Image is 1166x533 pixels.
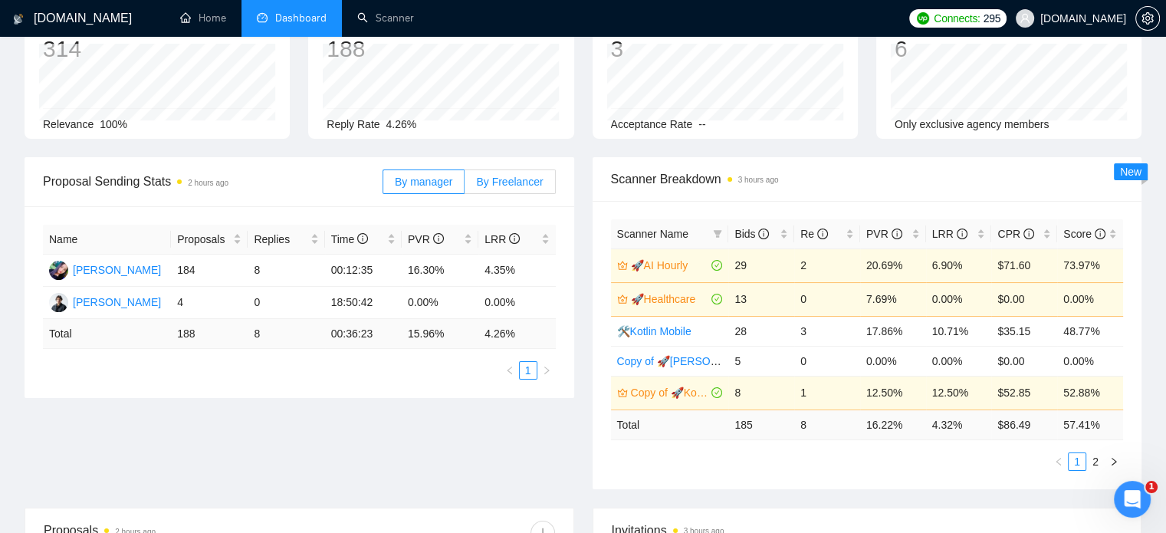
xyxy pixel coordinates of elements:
[917,12,929,25] img: upwork-logo.png
[860,282,926,316] td: 7.69%
[611,410,729,439] td: Total
[180,12,226,25] a: homeHome
[926,376,992,410] td: 12.50%
[408,233,444,245] span: PVR
[478,287,555,319] td: 0.00%
[49,295,161,308] a: BH[PERSON_NAME]
[43,172,383,191] span: Proposal Sending Stats
[357,12,414,25] a: searchScanner
[1105,452,1123,471] li: Next Page
[991,346,1057,376] td: $0.00
[611,169,1124,189] span: Scanner Breakdown
[617,260,628,271] span: crown
[1057,248,1123,282] td: 73.97%
[617,294,628,304] span: crown
[1057,316,1123,346] td: 48.77%
[171,255,248,287] td: 184
[1120,166,1141,178] span: New
[1135,12,1160,25] a: setting
[991,410,1057,439] td: $ 86.49
[860,376,926,410] td: 12.50%
[617,228,688,240] span: Scanner Name
[248,225,324,255] th: Replies
[1020,13,1030,24] span: user
[171,287,248,319] td: 4
[991,248,1057,282] td: $71.60
[537,361,556,380] button: right
[171,225,248,255] th: Proposals
[1145,481,1158,493] span: 1
[1054,457,1063,466] span: left
[325,319,402,349] td: 00:36:23
[433,233,444,244] span: info-circle
[728,410,794,439] td: 185
[386,118,417,130] span: 4.26%
[1049,452,1068,471] li: Previous Page
[1023,229,1034,239] span: info-circle
[257,12,268,23] span: dashboard
[478,255,555,287] td: 4.35%
[501,361,519,380] button: left
[860,316,926,346] td: 17.86%
[711,260,722,271] span: check-circle
[73,294,161,311] div: [PERSON_NAME]
[895,118,1049,130] span: Only exclusive agency members
[1057,410,1123,439] td: 57.41 %
[817,229,828,239] span: info-circle
[631,291,709,308] a: 🚀Healthcare
[617,355,795,367] a: Copy of 🚀[PERSON_NAME] Python
[932,228,967,240] span: LRR
[617,387,628,398] span: crown
[1114,481,1151,518] iframe: Intercom live chat
[484,233,520,245] span: LRR
[728,316,794,346] td: 28
[957,229,967,239] span: info-circle
[794,282,860,316] td: 0
[926,248,992,282] td: 6.90%
[617,325,691,337] a: 🛠Kotlin Mobile
[73,262,161,278] div: [PERSON_NAME]
[794,316,860,346] td: 3
[519,361,537,380] li: 1
[1086,452,1105,471] li: 2
[248,255,324,287] td: 8
[1109,457,1118,466] span: right
[997,228,1033,240] span: CPR
[1049,452,1068,471] button: left
[402,319,478,349] td: 15.96 %
[926,346,992,376] td: 0.00%
[934,10,980,27] span: Connects:
[728,248,794,282] td: 29
[738,176,779,184] time: 3 hours ago
[177,231,230,248] span: Proposals
[800,228,828,240] span: Re
[1069,453,1086,470] a: 1
[501,361,519,380] li: Previous Page
[1135,6,1160,31] button: setting
[43,118,94,130] span: Relevance
[357,233,368,244] span: info-circle
[49,263,161,275] a: SM[PERSON_NAME]
[478,319,555,349] td: 4.26 %
[275,12,327,25] span: Dashboard
[1105,452,1123,471] button: right
[794,410,860,439] td: 8
[926,282,992,316] td: 0.00%
[728,376,794,410] td: 8
[1087,453,1104,470] a: 2
[611,118,693,130] span: Acceptance Rate
[402,287,478,319] td: 0.00%
[254,231,307,248] span: Replies
[728,346,794,376] td: 5
[991,376,1057,410] td: $52.85
[984,10,1000,27] span: 295
[758,229,769,239] span: info-circle
[713,229,722,239] span: filter
[43,225,171,255] th: Name
[171,319,248,349] td: 188
[860,410,926,439] td: 16.22 %
[860,248,926,282] td: 20.69%
[991,282,1057,316] td: $0.00
[188,179,228,187] time: 2 hours ago
[710,222,725,245] span: filter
